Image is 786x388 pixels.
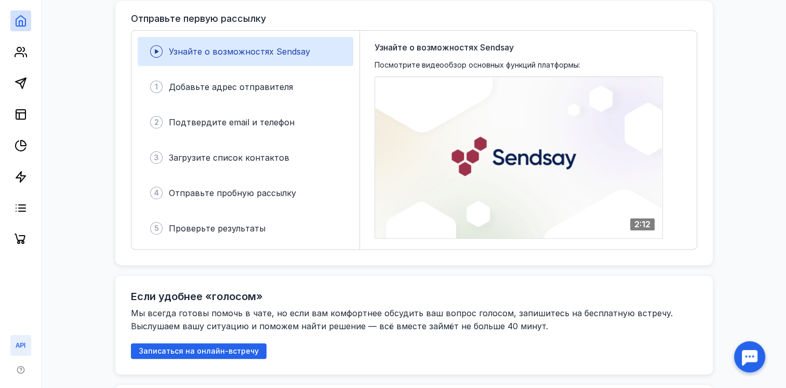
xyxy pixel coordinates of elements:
[169,46,310,57] span: Узнайте о возможностях Sendsay
[131,308,675,331] span: Мы всегда готовы помочь в чате, но если вам комфортнее обсудить ваш вопрос голосом, запишитесь на...
[630,218,655,230] div: 2:12
[375,41,514,54] span: Узнайте о возможностях Sendsay
[169,223,265,234] span: Проверьте результаты
[375,60,580,70] span: Посмотрите видеообзор основных функций платформы:
[131,343,267,359] button: Записаться на онлайн-встречу
[169,188,296,198] span: Отправьте пробную рассылку
[169,82,293,92] span: Добавьте адрес отправителя
[154,188,159,198] span: 4
[131,14,266,24] h3: Отправьте первую рассылку
[154,223,159,234] span: 5
[169,152,289,163] span: Загрузите список контактов
[154,117,159,127] span: 2
[139,347,259,356] span: Записаться на онлайн-встречу
[155,82,158,92] span: 1
[131,346,267,355] a: Записаться на онлайн-встречу
[154,152,159,163] span: 3
[131,290,263,303] h2: Если удобнее «голосом»
[169,117,295,127] span: Подтвердите email и телефон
